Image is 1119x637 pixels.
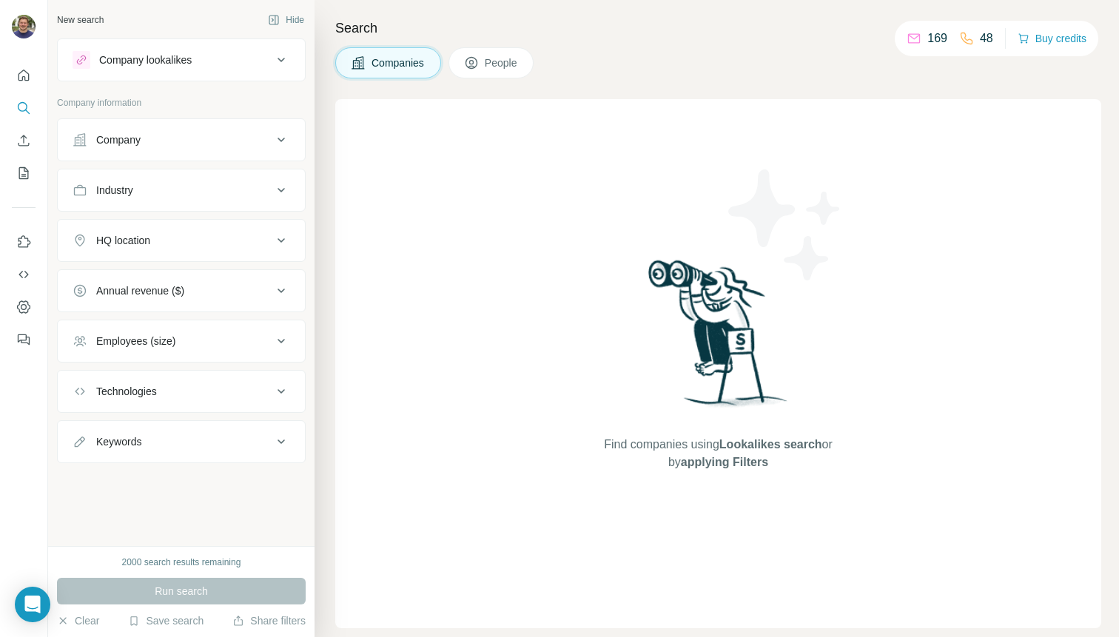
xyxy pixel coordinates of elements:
[12,15,36,38] img: Avatar
[58,374,305,409] button: Technologies
[96,132,141,147] div: Company
[335,18,1101,38] h4: Search
[12,95,36,121] button: Search
[96,233,150,248] div: HQ location
[12,261,36,288] button: Use Surfe API
[96,183,133,198] div: Industry
[12,294,36,320] button: Dashboard
[58,424,305,459] button: Keywords
[642,256,796,421] img: Surfe Illustration - Woman searching with binoculars
[12,127,36,154] button: Enrich CSV
[96,334,175,348] div: Employees (size)
[57,13,104,27] div: New search
[57,613,99,628] button: Clear
[258,9,315,31] button: Hide
[58,42,305,78] button: Company lookalikes
[58,122,305,158] button: Company
[58,172,305,208] button: Industry
[12,62,36,89] button: Quick start
[15,587,50,622] div: Open Intercom Messenger
[58,223,305,258] button: HQ location
[96,434,141,449] div: Keywords
[681,456,768,468] span: applying Filters
[980,30,993,47] p: 48
[12,326,36,353] button: Feedback
[122,556,241,569] div: 2000 search results remaining
[485,55,519,70] span: People
[1018,28,1086,49] button: Buy credits
[96,283,184,298] div: Annual revenue ($)
[599,436,836,471] span: Find companies using or by
[372,55,426,70] span: Companies
[12,160,36,186] button: My lists
[232,613,306,628] button: Share filters
[57,96,306,109] p: Company information
[719,158,852,291] img: Surfe Illustration - Stars
[12,229,36,255] button: Use Surfe on LinkedIn
[719,438,822,451] span: Lookalikes search
[128,613,204,628] button: Save search
[927,30,947,47] p: 169
[96,384,157,399] div: Technologies
[58,323,305,359] button: Employees (size)
[99,53,192,67] div: Company lookalikes
[58,273,305,309] button: Annual revenue ($)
